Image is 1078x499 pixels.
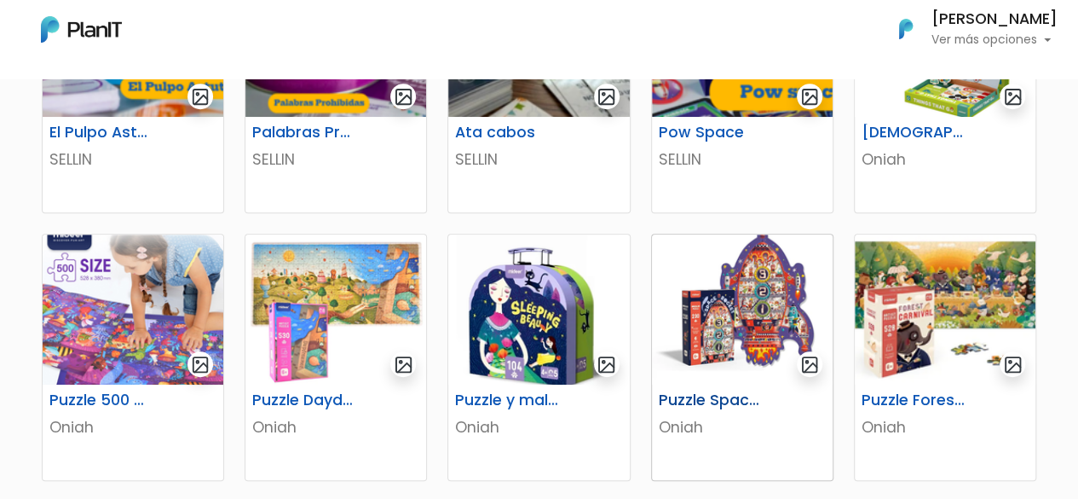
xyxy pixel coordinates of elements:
[445,392,570,409] h6: Puzzle y maleta Sleeping Beauty
[649,124,774,142] h6: Pow Space
[242,124,367,142] h6: Palabras Prohibidas
[597,87,616,107] img: gallery-light
[651,234,833,481] a: gallery-light Puzzle Space Rocket Oniah
[455,148,622,171] p: SELLIN
[39,124,164,142] h6: El Pulpo Astuto
[851,124,977,142] h6: [DEMOGRAPHIC_DATA] de imanes 2 en 1
[659,416,826,438] p: Oniah
[851,392,977,409] h6: Puzzle Forest [DATE]
[49,148,216,171] p: SELLIN
[800,355,820,374] img: gallery-light
[88,16,245,49] div: ¿Necesitás ayuda?
[191,355,210,374] img: gallery-light
[855,235,1035,385] img: thumb_image__68_.png
[39,392,164,409] h6: Puzzle 500 piezas
[652,235,833,385] img: thumb_image__64_.png
[1003,355,1023,374] img: gallery-light
[931,12,1058,27] h6: [PERSON_NAME]
[1003,87,1023,107] img: gallery-light
[862,416,1029,438] p: Oniah
[43,235,223,385] img: thumb_image__53_.png
[394,87,413,107] img: gallery-light
[252,416,419,438] p: Oniah
[448,235,629,385] img: thumb_image__61_.png
[455,416,622,438] p: Oniah
[242,392,367,409] h6: Puzzle Daydreamer
[931,34,1058,46] p: Ver más opciones
[245,234,427,481] a: gallery-light Puzzle Daydreamer Oniah
[862,148,1029,171] p: Oniah
[887,10,925,48] img: PlanIt Logo
[445,124,570,142] h6: Ata cabos
[800,87,820,107] img: gallery-light
[659,148,826,171] p: SELLIN
[191,87,210,107] img: gallery-light
[252,148,419,171] p: SELLIN
[447,234,630,481] a: gallery-light Puzzle y maleta Sleeping Beauty Oniah
[41,16,122,43] img: PlanIt Logo
[854,234,1036,481] a: gallery-light Puzzle Forest [DATE] Oniah
[49,416,216,438] p: Oniah
[597,355,616,374] img: gallery-light
[42,234,224,481] a: gallery-light Puzzle 500 piezas Oniah
[394,355,413,374] img: gallery-light
[245,235,426,385] img: thumb_image__55_.png
[877,7,1058,51] button: PlanIt Logo [PERSON_NAME] Ver más opciones
[649,392,774,409] h6: Puzzle Space Rocket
